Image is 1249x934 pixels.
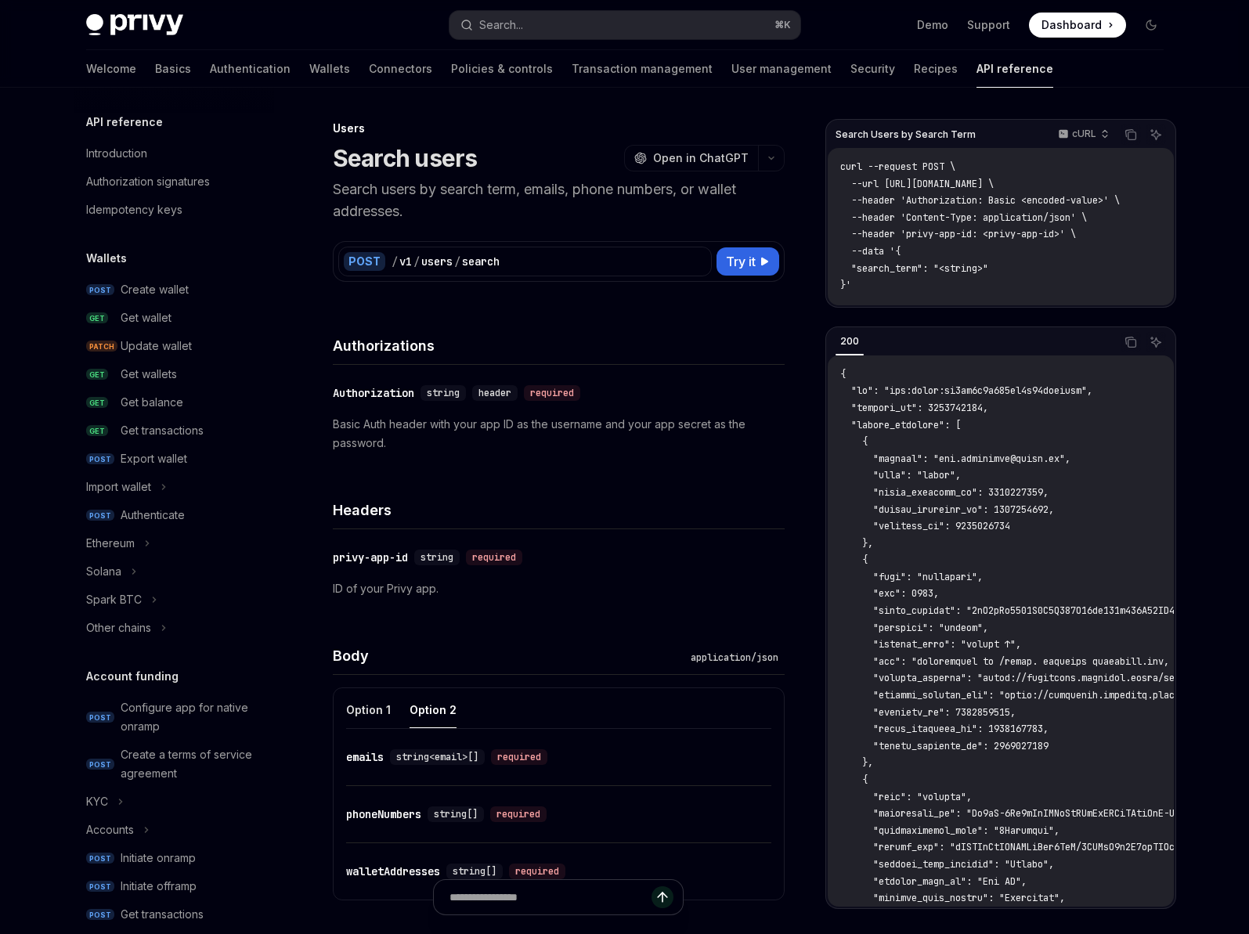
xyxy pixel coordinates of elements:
[449,880,652,914] input: Ask a question...
[121,421,204,440] div: Get transactions
[410,691,457,728] button: Option 2
[449,11,800,39] button: Search...⌘K
[399,254,412,269] div: v1
[1041,17,1102,33] span: Dashboard
[74,360,274,388] a: GETGet wallets
[74,304,274,332] a: GETGet wallet
[652,886,673,908] button: Send message
[74,388,274,417] a: GETGet balance
[717,247,779,276] button: Try it
[74,332,274,360] a: PATCHUpdate wallet
[1139,13,1164,38] button: Toggle dark mode
[333,550,408,565] div: privy-app-id
[86,853,114,864] span: POST
[427,387,460,399] span: string
[86,113,163,132] h5: API reference
[976,50,1053,88] a: API reference
[396,751,478,763] span: string<email>[]
[1049,121,1116,148] button: cURL
[74,139,274,168] a: Introduction
[74,501,274,529] a: POSTAuthenticate
[74,788,274,816] button: KYC
[413,254,420,269] div: /
[121,365,177,384] div: Get wallets
[74,168,274,196] a: Authorization signatures
[1072,128,1096,140] p: cURL
[86,341,117,352] span: PATCH
[1146,332,1166,352] button: Ask AI
[491,749,547,765] div: required
[1121,332,1141,352] button: Copy the contents from the code block
[333,144,478,172] h1: Search users
[333,645,684,666] h4: Body
[333,179,785,222] p: Search users by search term, emails, phone numbers, or wallet addresses.
[121,877,197,896] div: Initiate offramp
[836,128,976,141] span: Search Users by Search Term
[74,872,274,900] a: POSTInitiate offramp
[684,650,785,665] div: application/json
[309,50,350,88] a: Wallets
[1029,13,1126,38] a: Dashboard
[774,19,791,31] span: ⌘ K
[86,909,114,921] span: POST
[509,864,565,879] div: required
[454,254,460,269] div: /
[74,816,274,844] button: Accounts
[74,741,274,788] a: POSTCreate a terms of service agreement
[453,865,496,878] span: string[]
[121,449,187,468] div: Export wallet
[86,562,121,581] div: Solana
[346,806,421,822] div: phoneNumbers
[121,337,192,355] div: Update wallet
[967,17,1010,33] a: Support
[86,200,182,219] div: Idempotency keys
[121,849,196,867] div: Initiate onramp
[74,276,274,304] a: POSTCreate wallet
[86,50,136,88] a: Welcome
[74,614,274,642] button: Other chains
[421,254,453,269] div: users
[1146,124,1166,145] button: Ask AI
[466,550,522,565] div: required
[86,534,135,553] div: Ethereum
[86,369,108,380] span: GET
[86,478,151,496] div: Import wallet
[74,557,274,586] button: Solana
[86,144,147,163] div: Introduction
[434,808,478,820] span: string[]
[917,17,948,33] a: Demo
[121,506,185,525] div: Authenticate
[333,579,785,598] p: ID of your Privy app.
[121,280,189,299] div: Create wallet
[74,417,274,445] a: GETGet transactions
[344,252,385,271] div: POST
[86,312,108,324] span: GET
[74,473,274,501] button: Import wallet
[210,50,291,88] a: Authentication
[86,510,114,521] span: POST
[86,792,108,811] div: KYC
[86,172,210,191] div: Authorization signatures
[333,121,785,136] div: Users
[490,806,547,822] div: required
[572,50,713,88] a: Transaction management
[333,335,785,356] h4: Authorizations
[155,50,191,88] a: Basics
[74,196,274,224] a: Idempotency keys
[121,698,265,736] div: Configure app for native onramp
[74,445,274,473] a: POSTExport wallet
[914,50,958,88] a: Recipes
[86,881,114,893] span: POST
[86,14,183,36] img: dark logo
[653,150,749,166] span: Open in ChatGPT
[86,249,127,268] h5: Wallets
[86,453,114,465] span: POST
[840,159,1161,294] code: curl --request POST \ --url [URL][DOMAIN_NAME] \ --header 'Authorization: Basic <encoded-value>' ...
[86,667,179,686] h5: Account funding
[86,618,151,637] div: Other chains
[624,145,758,171] button: Open in ChatGPT
[524,385,580,401] div: required
[86,425,108,437] span: GET
[74,694,274,741] a: POSTConfigure app for native onramp
[74,900,274,929] a: POSTGet transactions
